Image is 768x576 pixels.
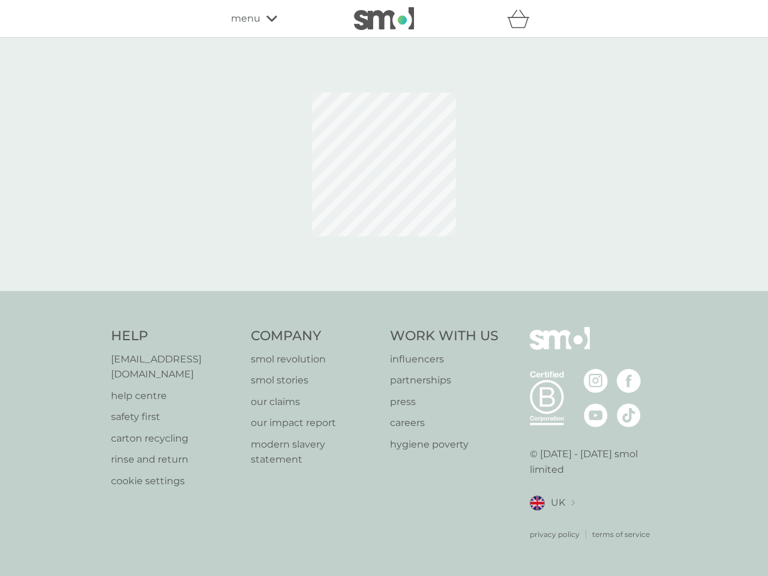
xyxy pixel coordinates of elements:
a: terms of service [592,529,650,540]
a: privacy policy [530,529,580,540]
a: smol revolution [251,352,379,367]
div: basket [507,7,537,31]
a: partnerships [390,373,499,388]
h4: Company [251,327,379,346]
a: [EMAIL_ADDRESS][DOMAIN_NAME] [111,352,239,382]
img: UK flag [530,496,545,511]
a: our claims [251,394,379,410]
a: smol stories [251,373,379,388]
img: visit the smol Tiktok page [617,403,641,427]
img: visit the smol Facebook page [617,369,641,393]
p: © [DATE] - [DATE] smol limited [530,446,658,477]
h4: Help [111,327,239,346]
img: select a new location [571,500,575,506]
a: help centre [111,388,239,404]
a: careers [390,415,499,431]
img: smol [354,7,414,30]
span: menu [231,11,260,26]
h4: Work With Us [390,327,499,346]
span: UK [551,495,565,511]
a: modern slavery statement [251,437,379,467]
a: carton recycling [111,431,239,446]
a: our impact report [251,415,379,431]
img: visit the smol Instagram page [584,369,608,393]
img: visit the smol Youtube page [584,403,608,427]
a: safety first [111,409,239,425]
a: press [390,394,499,410]
img: smol [530,327,590,368]
a: rinse and return [111,452,239,467]
a: influencers [390,352,499,367]
a: cookie settings [111,473,239,489]
a: hygiene poverty [390,437,499,452]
